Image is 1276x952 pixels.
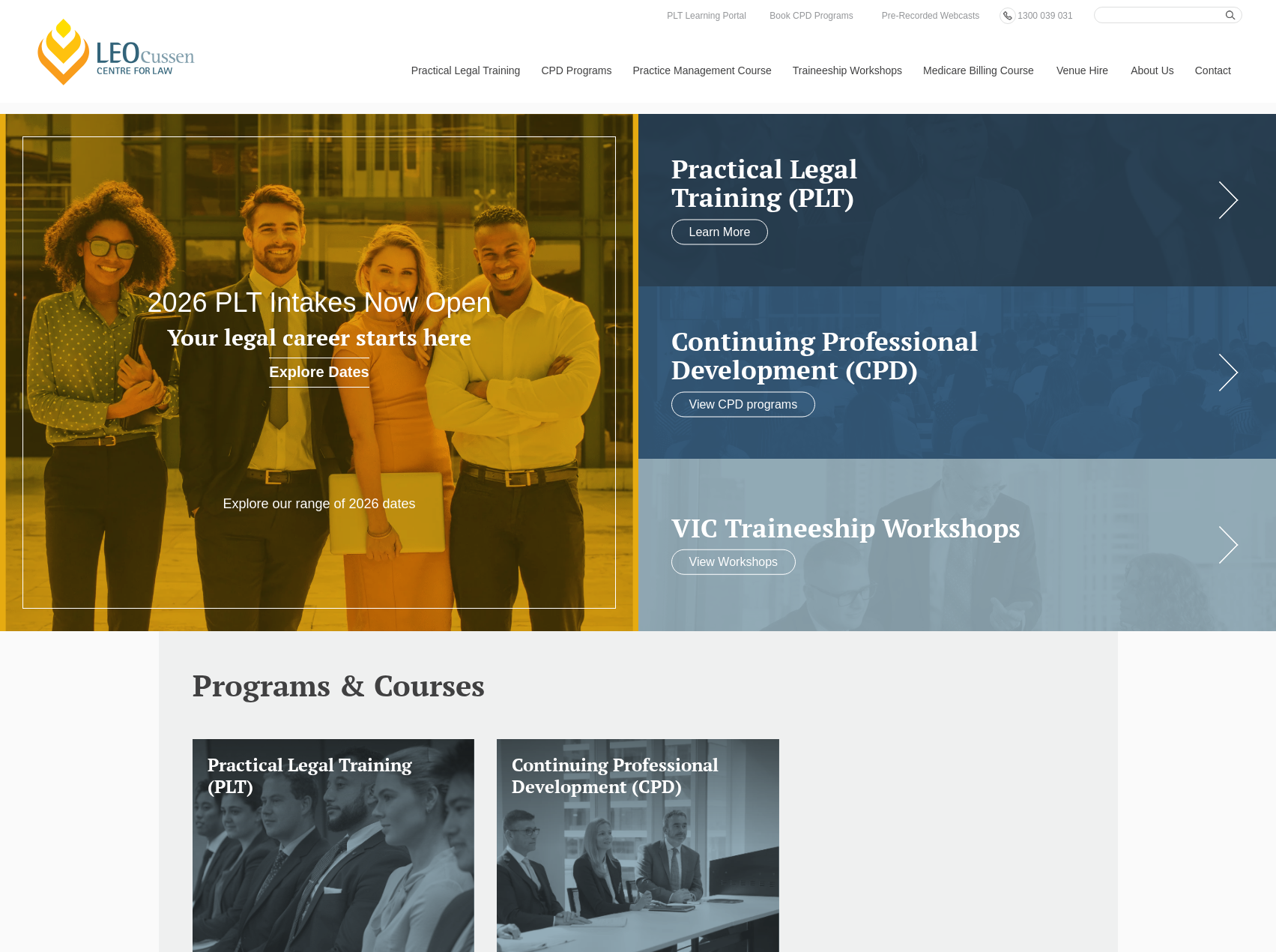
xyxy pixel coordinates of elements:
[912,38,1045,103] a: Medicare Billing Course
[1018,10,1072,21] span: 1300 039 031
[671,219,769,244] a: Learn More
[671,549,796,575] a: View Workshops
[671,513,1214,542] a: VIC Traineeship Workshops
[671,154,1214,211] a: Practical LegalTraining (PLT)
[530,38,621,103] a: CPD Programs
[1048,594,1239,915] iframe: LiveChat chat widget
[269,358,369,388] a: Explore Dates
[127,325,510,350] h3: Your legal career starts here
[193,669,1084,702] h2: Programs & Courses
[1184,38,1242,103] a: Contact
[512,754,764,798] h3: Continuing Professional Development (CPD)
[781,38,912,103] a: Traineeship Workshops
[671,154,1214,211] h2: Practical Legal Training (PLT)
[671,326,1214,384] h2: Continuing Professional Development (CPD)
[766,7,856,24] a: Book CPD Programs
[1014,7,1076,24] a: 1300 039 031
[663,7,750,24] a: PLT Learning Portal
[400,38,530,103] a: Practical Legal Training
[127,288,510,318] h2: 2026 PLT Intakes Now Open
[1119,38,1184,103] a: About Us
[878,7,984,24] a: Pre-Recorded Webcasts
[192,495,447,513] p: Explore our range of 2026 dates
[671,391,816,417] a: View CPD programs
[671,326,1214,384] a: Continuing ProfessionalDevelopment (CPD)
[34,16,199,87] a: [PERSON_NAME] Centre for Law
[622,38,781,103] a: Practice Management Course
[208,754,460,798] h3: Practical Legal Training (PLT)
[1045,38,1119,103] a: Venue Hire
